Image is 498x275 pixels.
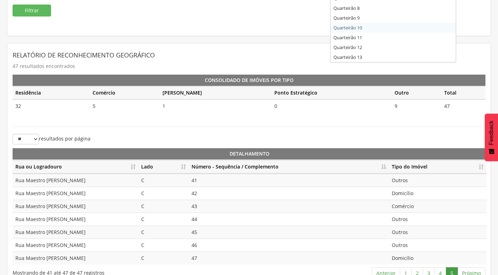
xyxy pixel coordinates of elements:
td: Rua Maestro [PERSON_NAME] [13,252,138,264]
span: Feedback [488,121,495,145]
td: Rua Maestro [PERSON_NAME] [13,200,138,213]
p: 47 resultados encontrados [13,61,485,71]
th: Rua ou Logradouro: Ordenar colunas de forma ascendente [13,160,138,174]
div: Quarteirão 10 [331,23,456,33]
td: Rua Maestro [PERSON_NAME] [13,213,138,226]
td: 42 [189,187,389,200]
th: [PERSON_NAME] [160,86,272,99]
td: C [138,200,189,213]
td: C [138,226,189,239]
div: Quarteirão 13 [331,52,456,62]
td: 44 [189,213,389,226]
td: Outros [389,174,486,187]
th: Residência [13,86,90,99]
td: Outros [389,239,486,252]
td: Outros [389,226,486,239]
td: Comércio [389,200,486,213]
th: Detalhamento [13,148,486,160]
td: 46 [189,239,389,252]
td: 0 [272,99,392,112]
td: 45 [189,226,389,239]
td: Rua Maestro [PERSON_NAME] [13,226,138,239]
th: Total [441,86,485,99]
div: Quarteirão 9 [331,13,456,23]
td: Outros [389,213,486,226]
td: Rua Maestro [PERSON_NAME] [13,174,138,187]
td: Domicílio [389,252,486,264]
th: Número - Sequência / Complemento: Ordenar colunas de forma descendente [189,160,389,174]
td: C [138,213,189,226]
header: Relatório de Reconhecimento Geográfico [13,49,485,61]
td: C [138,187,189,200]
td: 43 [189,200,389,213]
button: Filtrar [13,5,51,16]
td: C [138,252,189,264]
td: Domicílio [389,187,486,200]
td: C [138,239,189,252]
th: Ponto Estratégico [272,86,392,99]
td: 47 [189,252,389,264]
td: 1 [160,99,272,112]
select: resultados por página [13,134,39,144]
div: Quarteirão 11 [331,33,456,42]
td: Rua Maestro [PERSON_NAME] [13,187,138,200]
th: Lado: Ordenar colunas de forma ascendente [138,160,189,174]
td: C [138,174,189,187]
td: 5 [90,99,160,112]
td: 41 [189,174,389,187]
button: Feedback - Mostrar pesquisa [485,114,498,161]
th: Comércio [90,86,160,99]
th: Consolidado de Imóveis por Tipo [13,75,485,86]
label: resultados por página [13,134,91,144]
div: Quarteirão 12 [331,42,456,52]
td: 47 [441,99,485,112]
div: Quarteirão 8 [331,3,456,13]
td: 32 [13,99,90,112]
td: Rua Maestro [PERSON_NAME] [13,239,138,252]
td: 9 [392,99,441,112]
th: Outro [392,86,441,99]
th: Tipo do Imóvel: Ordenar colunas de forma ascendente [389,160,486,174]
